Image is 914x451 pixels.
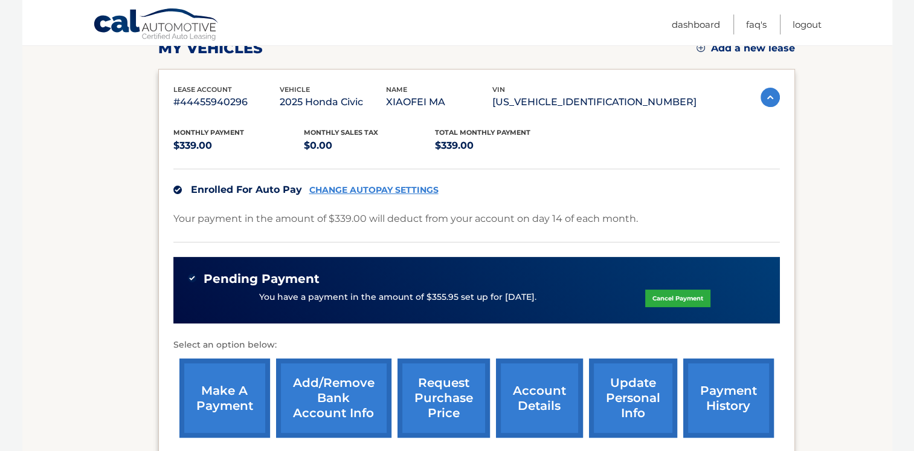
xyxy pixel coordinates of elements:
[683,359,774,438] a: payment history
[280,85,310,94] span: vehicle
[492,85,505,94] span: vin
[793,15,822,34] a: Logout
[697,44,705,52] img: add.svg
[304,128,378,137] span: Monthly sales Tax
[173,137,304,154] p: $339.00
[93,8,220,43] a: Cal Automotive
[589,359,677,438] a: update personal info
[191,184,302,195] span: Enrolled For Auto Pay
[158,39,263,57] h2: my vehicles
[173,128,244,137] span: Monthly Payment
[304,137,435,154] p: $0.00
[188,274,196,282] img: check-green.svg
[397,359,490,438] a: request purchase price
[173,210,638,227] p: Your payment in the amount of $339.00 will deduct from your account on day 14 of each month.
[746,15,767,34] a: FAQ's
[645,290,710,307] a: Cancel Payment
[435,137,566,154] p: $339.00
[204,271,320,287] span: Pending Payment
[386,85,407,94] span: name
[386,94,492,111] p: XIAOFEI MA
[173,85,232,94] span: lease account
[435,128,530,137] span: Total Monthly Payment
[761,88,780,107] img: accordion-active.svg
[276,359,391,438] a: Add/Remove bank account info
[492,94,697,111] p: [US_VEHICLE_IDENTIFICATION_NUMBER]
[496,359,583,438] a: account details
[280,94,386,111] p: 2025 Honda Civic
[179,359,270,438] a: make a payment
[672,15,720,34] a: Dashboard
[173,94,280,111] p: #44455940296
[697,42,795,54] a: Add a new lease
[259,291,536,304] p: You have a payment in the amount of $355.95 set up for [DATE].
[173,338,780,352] p: Select an option below:
[309,185,439,195] a: CHANGE AUTOPAY SETTINGS
[173,186,182,194] img: check.svg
